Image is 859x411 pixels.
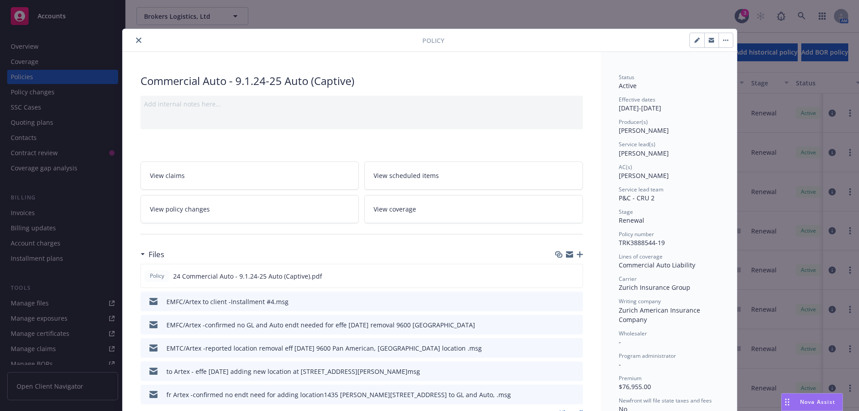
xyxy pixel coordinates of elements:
span: Program administrator [619,352,676,360]
span: Service lead(s) [619,140,655,148]
span: $76,955.00 [619,382,651,391]
span: Policy number [619,230,654,238]
button: download file [557,367,564,376]
a: View coverage [364,195,583,223]
span: Wholesaler [619,330,647,337]
span: AC(s) [619,163,632,171]
div: Files [140,249,164,260]
button: download file [557,343,564,353]
span: Carrier [619,275,637,283]
a: View claims [140,161,359,190]
button: download file [557,390,564,399]
button: preview file [571,390,579,399]
button: preview file [571,271,579,281]
span: Premium [619,374,642,382]
span: View policy changes [150,204,210,214]
span: [PERSON_NAME] [619,149,669,157]
span: Stage [619,208,633,216]
span: Effective dates [619,96,655,103]
button: download file [557,297,564,306]
span: Policy [148,272,166,280]
span: Zurich Insurance Group [619,283,690,292]
a: View scheduled items [364,161,583,190]
span: Service lead team [619,186,663,193]
button: download file [557,271,564,281]
span: View coverage [374,204,416,214]
div: [DATE] - [DATE] [619,96,719,113]
span: Policy [422,36,444,45]
button: download file [557,320,564,330]
span: Newfront will file state taxes and fees [619,397,712,404]
span: Writing company [619,297,661,305]
span: Commercial Auto Liability [619,261,695,269]
a: View policy changes [140,195,359,223]
span: View scheduled items [374,171,439,180]
div: fr Artex -confirmed no endt need for adding location1435 [PERSON_NAME][STREET_ADDRESS] to GL and ... [166,390,511,399]
span: - [619,338,621,346]
span: View claims [150,171,185,180]
span: Status [619,73,634,81]
span: Lines of coverage [619,253,663,260]
div: Drag to move [782,394,793,411]
span: Active [619,81,637,90]
span: [PERSON_NAME] [619,171,669,180]
div: to Artex - effe [DATE] adding new location at [STREET_ADDRESS][PERSON_NAME]msg [166,367,420,376]
h3: Files [149,249,164,260]
div: EMFC/Artex to client -Installment #4.msg [166,297,289,306]
span: Zurich American Insurance Company [619,306,702,324]
span: Nova Assist [800,398,835,406]
button: preview file [571,320,579,330]
span: TRK3888544-19 [619,238,665,247]
span: P&C - CRU 2 [619,194,655,202]
button: close [133,35,144,46]
button: preview file [571,343,579,353]
div: EMFC/Artex -confirmed no GL and Auto endt needed for effe [DATE] removal 9600 [GEOGRAPHIC_DATA] [166,320,475,330]
span: Renewal [619,216,644,225]
div: Add internal notes here... [144,99,579,109]
span: [PERSON_NAME] [619,126,669,135]
div: Commercial Auto - 9.1.24-25 Auto (Captive) [140,73,583,89]
div: EMTC/Artex -reported location removal eff [DATE] 9600 Pan American, [GEOGRAPHIC_DATA] location .msg [166,343,482,353]
span: Producer(s) [619,118,648,126]
button: preview file [571,367,579,376]
button: Nova Assist [781,393,843,411]
button: preview file [571,297,579,306]
span: - [619,360,621,369]
span: 24 Commercial Auto - 9.1.24-25 Auto (Captive).pdf [173,271,322,281]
